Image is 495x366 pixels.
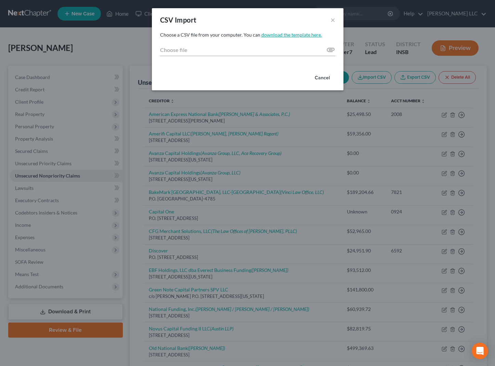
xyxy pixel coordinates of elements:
span: Choose a CSV file from your computer. You can [160,32,260,38]
a: download the template here. [261,32,322,38]
button: × [330,16,335,24]
span: CSV Import [160,16,197,24]
button: Cancel [309,71,335,85]
div: Open Intercom Messenger [472,343,488,359]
